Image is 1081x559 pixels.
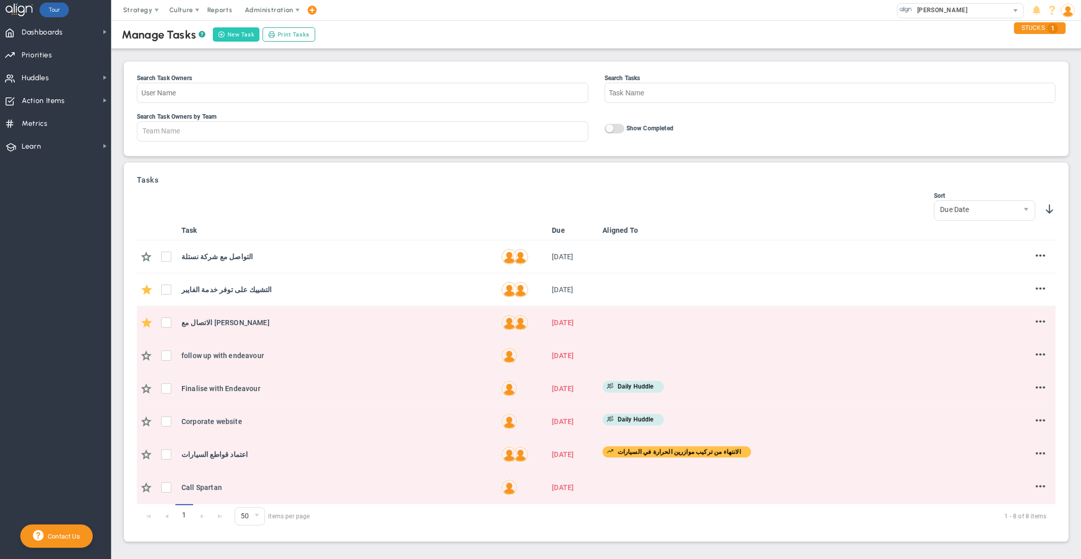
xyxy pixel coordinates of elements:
span: Due Date [935,201,1018,218]
button: Print Tasks [263,27,315,42]
span: Metrics [22,113,48,134]
img: Assigned To: Tarek Yaghmour [501,282,517,298]
span: 1 [1048,23,1058,33]
span: 1 [175,504,193,526]
span: [DATE] [552,253,573,261]
img: Assigned To: Tarek Yaghmour [501,446,517,463]
div: Corporate website [181,416,493,427]
span: Daily Huddle [615,383,654,390]
img: Assigned To: Tarek Yaghmour [501,315,517,331]
span: Learn [22,136,41,157]
div: Finalise with Endeavour [181,383,493,394]
span: select [250,508,265,525]
img: Created By: Mu'taz Albakar [512,446,529,463]
span: Contact Us [44,533,80,540]
div: التواصل مع شركة نستلة [181,251,493,262]
img: Created By: Tarek Yaghmour [501,347,517,364]
div: follow up with endeavour [181,350,493,361]
img: 33150.Company.photo [900,4,912,16]
img: Created By: Tarek Yaghmour [501,380,517,397]
span: Culture [169,6,193,14]
div: اعتماد قواطع السيارات [181,449,493,460]
span: Action Items [22,90,65,112]
span: Daily Huddle [615,416,654,423]
span: [DATE] [552,385,574,393]
div: Sort [934,192,1035,199]
div: Search Tasks [605,75,1056,82]
th: Task [177,221,497,240]
span: [DATE] [552,450,574,459]
span: select [1009,4,1023,18]
span: Show Completed [626,125,674,132]
button: New Task [213,27,259,42]
div: STUCKS [1014,22,1066,34]
span: [DATE] [552,352,574,360]
th: Due [548,221,599,240]
div: الاتصال مع هاني بخصوص الكاميرات [181,317,493,328]
span: items per page [235,507,310,526]
span: select [1018,201,1035,220]
div: Search Task Owners by Team [137,113,588,120]
div: Manage Tasks [122,28,205,42]
span: Strategy [123,6,153,14]
img: Created By: Ibrahim Khalifeh [512,315,529,331]
span: 0 [235,507,265,526]
input: Search Tasks [605,83,1056,103]
div: Call Spartan [181,482,493,493]
img: Created By: Tarek Yaghmour [501,479,517,496]
span: [DATE] [552,483,574,492]
span: الانتهاء من تركيب موازرين الحرارة في السيارات [615,448,741,456]
h3: Tasks [137,176,1056,185]
span: [PERSON_NAME] [912,4,967,17]
span: Administration [245,6,293,14]
img: Assigned To: Tarek Yaghmour [501,249,517,265]
img: Created By: Mu'taz Albakar [512,282,529,298]
input: Search Task Owners [137,83,588,103]
span: Huddles [22,67,49,89]
span: 50 [235,508,250,525]
img: 205257.Person.photo [1061,4,1075,17]
img: Created By: Tarek Yaghmour [501,413,517,430]
span: [DATE] [552,417,574,426]
span: Priorities [22,45,52,66]
span: [DATE] [552,286,573,294]
span: [DATE] [552,319,574,327]
span: 1 - 8 of 8 items [322,510,1047,522]
span: Dashboards [22,22,63,43]
img: Created By: Mu'taz Albakar [512,249,529,265]
div: التشييك على توفر خدمة الفايبر [181,284,493,295]
th: Aligned To [599,221,995,240]
div: Search Task Owners [137,75,588,82]
input: Search Task Owners by Team [137,122,199,140]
